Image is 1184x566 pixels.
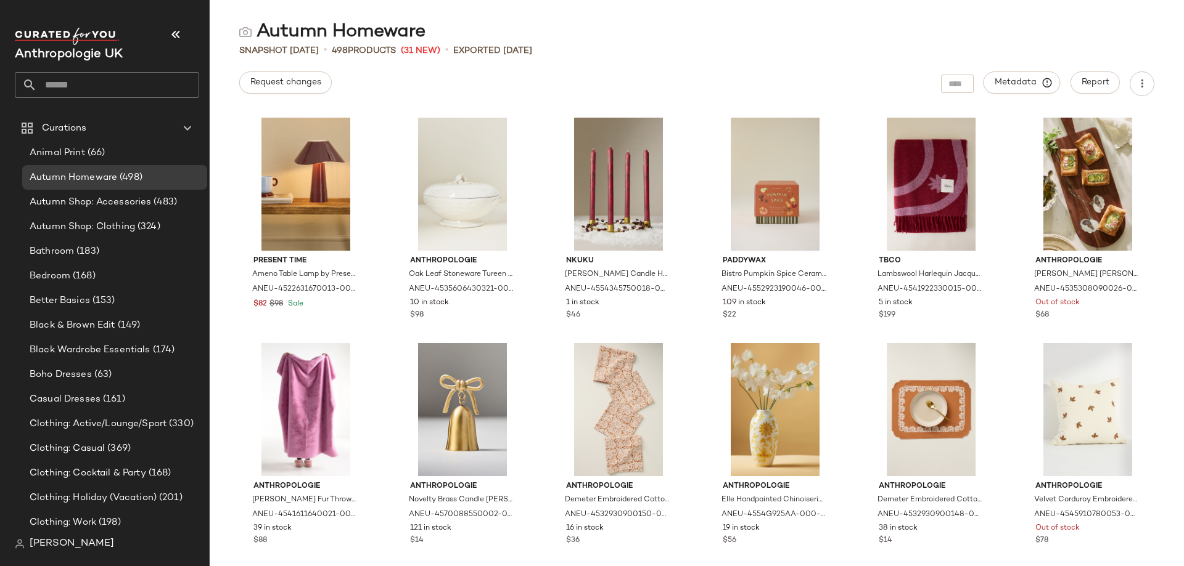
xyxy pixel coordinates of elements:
span: Demeter Embroidered Cotton Napkins, Set of 4 by Anthropologie in [GEOGRAPHIC_DATA] [565,495,670,506]
span: ANEU-4522631670013-000-050 [252,284,357,295]
span: (63) [92,368,112,382]
span: $56 [723,535,736,546]
span: Ameno Table Lamp by Present Time in Purple, Plastic at Anthropologie [252,269,357,280]
span: Bedroom [30,269,70,283]
span: 5 in stock [879,297,913,309]
span: $98 [410,310,424,321]
span: • [445,43,448,58]
span: ANEU-4541922330015-000-259 [878,284,982,295]
span: (324) [135,220,160,234]
span: Casual Dresses [30,392,101,406]
span: (483) [151,195,177,209]
span: (183) [74,245,99,259]
span: Autumn Shop: Clothing [30,220,135,234]
span: 39 in stock [253,523,292,534]
span: Novelty Brass Candle [PERSON_NAME] by Anthropologie [409,495,514,506]
span: 19 in stock [723,523,760,534]
span: Snapshot [DATE] [239,44,319,57]
span: Elle Handpainted Chinoiserie Floral Ceramic Vase by Anthropologie in Yellow Size: Medium [721,495,826,506]
span: Animal Print [30,146,85,160]
img: 99341562_083_b2 [869,343,993,476]
span: Clothing: Work [30,515,96,530]
span: $88 [253,535,267,546]
span: Clothing: Holiday (Vacation) [30,491,157,505]
img: svg%3e [15,539,25,549]
span: ANEU-4554345750018-000-000 [565,284,670,295]
span: Paddywax [723,256,828,267]
span: (31 New) [401,44,440,57]
img: 4554G925AA_072_b [713,343,837,476]
span: 16 in stock [566,523,604,534]
span: Better Basics [30,294,90,308]
span: Report [1081,78,1109,87]
span: [PERSON_NAME] Candle Holder by nkuku at Anthropologie [565,269,670,280]
span: • [324,43,327,58]
span: Out of stock [1035,297,1080,309]
span: ANEU-4570088550002-000-650 [409,509,514,520]
img: 99906968_020_b14 [1026,118,1150,251]
span: Anthropologie [566,481,671,492]
span: (168) [146,466,171,480]
p: Exported [DATE] [453,44,532,57]
span: nkuku [566,256,671,267]
span: Clothing: Cocktail & Party [30,466,146,480]
span: Anthropologie [410,256,515,267]
span: Demeter Embroidered Cotton Placemat by Anthropologie in [GEOGRAPHIC_DATA] [878,495,982,506]
span: (201) [157,491,183,505]
span: $82 [253,299,267,310]
img: 100021732_010_b [1026,343,1150,476]
span: Anthropologie [1035,256,1140,267]
span: (330) [166,417,194,431]
span: $22 [723,310,736,321]
span: Oak Leaf Stoneware Tureen by Anthropologie in White [409,269,514,280]
img: 4552923190046_000_e [713,118,837,251]
img: 99341646_083_b [556,343,681,476]
span: Metadata [994,77,1050,88]
span: Anthropologie [723,481,828,492]
span: $14 [879,535,892,546]
span: 121 in stock [410,523,451,534]
span: Clothing: Casual [30,442,105,456]
img: 101352144_017_b [400,118,525,251]
span: Autumn Shop: Accessories [30,195,151,209]
span: ANEU-4535308090026-000-020 [1034,284,1139,295]
button: Request changes [239,71,332,94]
span: [PERSON_NAME] [30,536,114,551]
span: [PERSON_NAME] [PERSON_NAME] Large Board by Anthropologie in Brown Size: PLTR/TRAY [1034,269,1139,280]
span: Boho Dresses [30,368,92,382]
img: svg%3e [239,26,252,38]
span: Autumn Homeware [30,171,117,185]
span: (498) [117,171,142,185]
span: ANEU-4532930900150-000-083 [565,509,670,520]
span: 1 in stock [566,297,599,309]
div: Products [332,44,396,57]
span: $98 [269,299,283,310]
span: 10 in stock [410,297,449,309]
span: $36 [566,535,580,546]
img: 92653799_641_b [244,343,368,476]
span: Out of stock [1035,523,1080,534]
span: ANEU-4532930900148-000-083 [878,509,982,520]
span: $78 [1035,535,1048,546]
span: Curations [42,121,86,135]
div: Autumn Homeware [239,20,425,44]
img: cfy_white_logo.C9jOOHJF.svg [15,28,120,45]
span: ANEU-4554G925AA-000-072 [721,509,826,520]
span: Anthropologie [1035,481,1140,492]
span: Bathroom [30,245,74,259]
span: 498 [332,46,348,55]
span: 38 in stock [879,523,918,534]
button: Metadata [984,71,1061,94]
span: Bistro Pumpkin Spice Ceramic Candle by Paddywax, Cotton at Anthropologie [721,269,826,280]
span: (149) [115,318,141,333]
span: (369) [105,442,131,456]
span: Anthropologie [410,481,515,492]
span: Current Company Name [15,48,123,61]
span: Black & Brown Edit [30,318,115,333]
span: $14 [410,535,424,546]
button: Report [1071,71,1120,94]
span: Velvet Corduroy Embroidered Icon Cushion by Anthropologie in White Size: 18" x 18", Cotton [1034,495,1139,506]
span: (161) [101,392,125,406]
span: Lambswool Harlequin Jacquard Throw Blanket by TBCo at Anthropologie [878,269,982,280]
span: TBCo [879,256,984,267]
